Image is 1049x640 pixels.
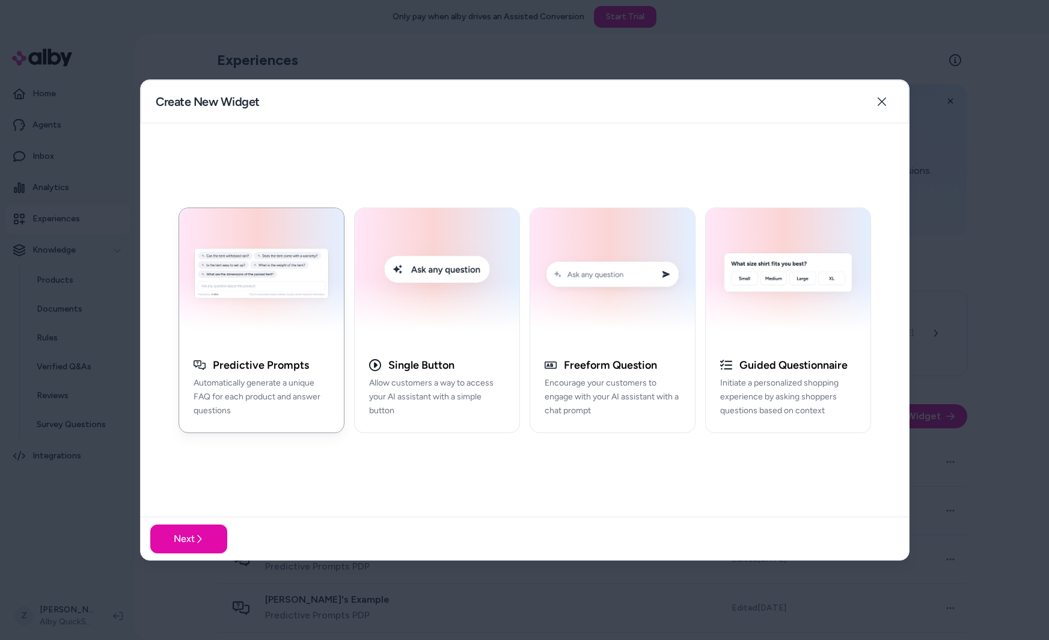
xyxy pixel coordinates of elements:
[354,208,520,433] button: Single Button Embed ExampleSingle ButtonAllow customers a way to access your AI assistant with a ...
[705,208,871,433] button: AI Initial Question ExampleGuided QuestionnaireInitiate a personalized shopping experience by ask...
[530,208,696,433] button: Conversation Prompt ExampleFreeform QuestionEncourage your customers to engage with your AI assis...
[739,358,848,372] h3: Guided Questionnaire
[150,525,227,553] button: Next
[713,215,863,337] img: AI Initial Question Example
[179,208,344,433] button: Generative Q&A ExamplePredictive PromptsAutomatically generate a unique FAQ for each product and ...
[564,358,657,372] h3: Freeform Question
[545,377,680,417] p: Encourage your customers to engage with your AI assistant with a chat prompt
[537,215,688,337] img: Conversation Prompt Example
[213,358,309,372] h3: Predictive Prompts
[156,93,260,110] h2: Create New Widget
[388,358,454,372] h3: Single Button
[194,377,329,417] p: Automatically generate a unique FAQ for each product and answer questions
[186,215,337,337] img: Generative Q&A Example
[720,377,856,417] p: Initiate a personalized shopping experience by asking shoppers questions based on context
[369,377,505,417] p: Allow customers a way to access your AI assistant with a simple button
[362,215,512,337] img: Single Button Embed Example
